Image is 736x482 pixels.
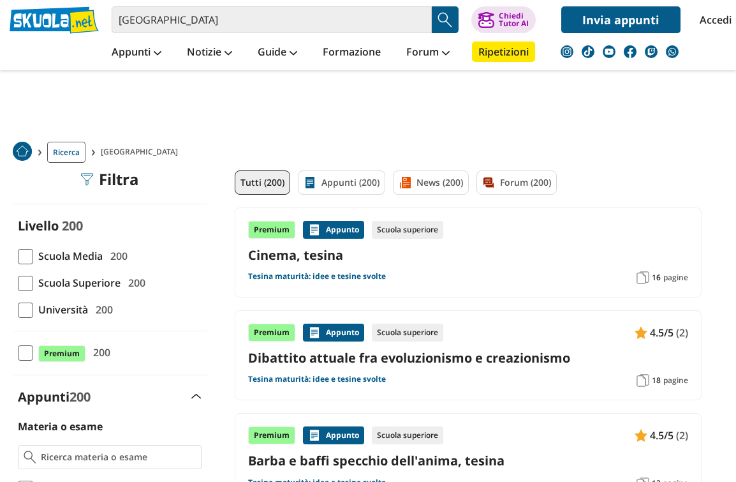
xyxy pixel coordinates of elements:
[254,41,300,64] a: Guide
[436,10,455,29] img: Cerca appunti, riassunti o versioni
[191,394,202,399] img: Apri e chiudi sezione
[123,275,145,291] span: 200
[88,344,110,361] span: 200
[81,173,94,186] img: Filtra filtri mobile
[184,41,235,64] a: Notizie
[18,388,91,405] label: Appunti
[482,176,495,189] img: Forum filtro contenuto
[81,170,139,188] div: Filtra
[38,345,85,362] span: Premium
[308,223,321,236] img: Appunti contenuto
[248,324,295,342] div: Premium
[393,170,469,195] a: News (200)
[637,374,649,387] img: Pagine
[403,41,453,64] a: Forum
[637,271,649,284] img: Pagine
[248,426,295,444] div: Premium
[561,45,573,58] img: instagram
[108,41,165,64] a: Appunti
[235,170,290,195] a: Tutti (200)
[372,426,443,444] div: Scuola superiore
[62,217,83,234] span: 200
[624,45,637,58] img: facebook
[70,388,91,405] span: 200
[663,375,688,386] span: pagine
[676,427,688,444] span: (2)
[476,170,557,195] a: Forum (200)
[399,176,411,189] img: News filtro contenuto
[471,6,536,33] button: ChiediTutor AI
[33,275,121,291] span: Scuola Superiore
[635,429,647,442] img: Appunti contenuto
[33,301,88,318] span: Università
[652,273,661,283] span: 16
[303,324,364,342] div: Appunto
[13,142,32,163] a: Home
[112,6,432,33] input: Cerca appunti, riassunti o versioni
[320,41,384,64] a: Formazione
[24,451,36,463] img: Ricerca materia o esame
[303,221,364,239] div: Appunto
[101,142,183,163] span: [GEOGRAPHIC_DATA]
[603,45,615,58] img: youtube
[18,419,103,433] label: Materia o esame
[650,427,673,444] span: 4.5/5
[676,324,688,341] span: (2)
[248,246,688,264] a: Cinema, tesina
[700,6,726,33] a: Accedi
[91,301,113,318] span: 200
[666,45,679,58] img: WhatsApp
[248,271,386,282] a: Tesina maturità: idee e tesine svolte
[372,221,443,239] div: Scuola superiore
[645,45,658,58] img: twitch
[472,41,535,62] a: Ripetizioni
[248,349,688,366] a: Dibattito attuale fra evoluzionismo e creazionismo
[650,324,673,341] span: 4.5/5
[298,170,385,195] a: Appunti (200)
[652,375,661,386] span: 18
[499,12,529,27] div: Chiedi Tutor AI
[635,326,647,339] img: Appunti contenuto
[41,451,196,463] input: Ricerca materia o esame
[308,326,321,339] img: Appunti contenuto
[663,273,688,283] span: pagine
[33,248,103,264] span: Scuola Media
[105,248,128,264] span: 200
[582,45,594,58] img: tiktok
[248,221,295,239] div: Premium
[248,452,688,469] a: Barba e baffi specchio dell'anima, tesina
[18,217,59,234] label: Livello
[308,429,321,442] img: Appunti contenuto
[47,142,85,163] a: Ricerca
[248,374,386,384] a: Tesina maturità: idee e tesine svolte
[303,426,364,444] div: Appunto
[13,142,32,161] img: Home
[561,6,681,33] a: Invia appunti
[304,176,316,189] img: Appunti filtro contenuto
[372,324,443,342] div: Scuola superiore
[432,6,459,33] button: Search Button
